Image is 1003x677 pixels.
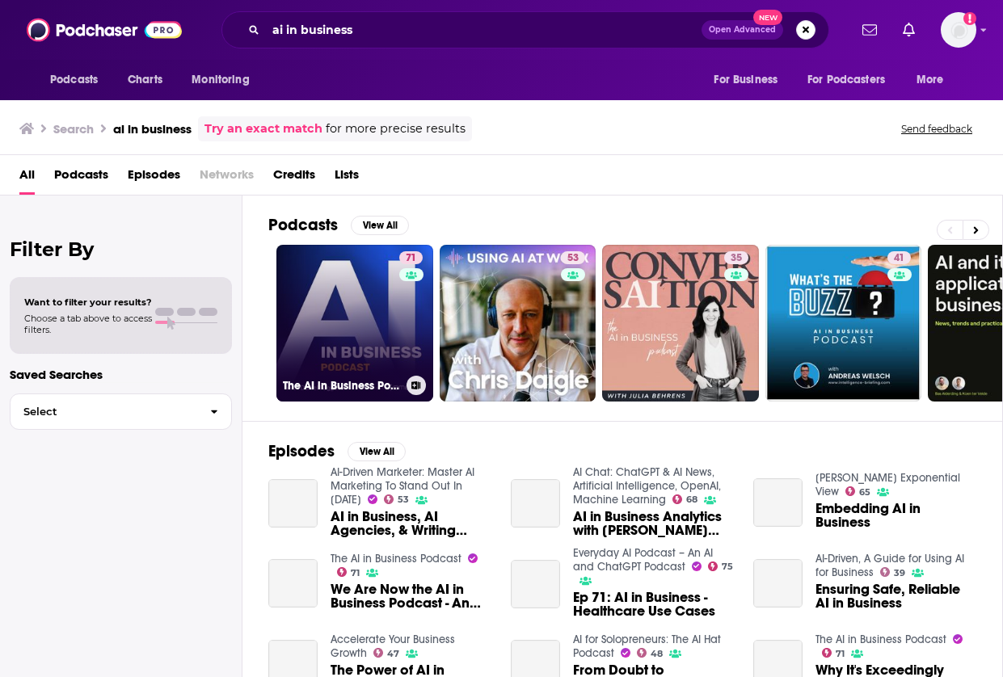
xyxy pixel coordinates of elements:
[117,65,172,95] a: Charts
[27,15,182,45] a: Podchaser - Follow, Share and Rate Podcasts
[637,648,664,658] a: 48
[387,650,399,658] span: 47
[335,162,359,195] a: Lists
[941,12,976,48] button: Show profile menu
[351,216,409,235] button: View All
[221,11,829,48] div: Search podcasts, credits, & more...
[702,20,783,40] button: Open AdvancedNew
[348,442,406,461] button: View All
[722,563,733,570] span: 75
[268,441,406,461] a: EpisodesView All
[686,496,697,503] span: 68
[573,591,734,618] a: Ep 71: AI in Business - Healthcare Use Cases
[815,552,964,579] a: AI-Driven, A Guide for Using AI for Business
[10,367,232,382] p: Saved Searches
[24,313,152,335] span: Choose a tab above to access filters.
[268,441,335,461] h2: Episodes
[53,121,94,137] h3: Search
[10,238,232,261] h2: Filter By
[406,250,416,267] span: 71
[331,582,491,610] span: We Are Now the AI in Business Podcast - An Update From [PERSON_NAME]
[765,245,922,402] a: 41
[567,250,579,267] span: 53
[326,120,466,138] span: for more precise results
[672,494,698,504] a: 68
[573,510,734,537] span: AI in Business Analytics with [PERSON_NAME] from Deloitte
[963,12,976,25] svg: Add a profile image
[917,69,944,91] span: More
[273,162,315,195] a: Credits
[797,65,908,95] button: open menu
[266,17,702,43] input: Search podcasts, credits, & more...
[859,489,870,496] span: 65
[113,121,192,137] h3: ai in business
[24,296,152,308] span: Want to filter your results?
[753,478,803,528] a: Embedding AI in Business
[836,650,845,658] span: 71
[331,552,461,566] a: The AI in Business Podcast
[651,650,663,658] span: 48
[905,65,964,95] button: open menu
[880,567,906,577] a: 39
[39,65,119,95] button: open menu
[331,582,491,610] a: We Are Now the AI in Business Podcast - An Update From Dan
[702,65,798,95] button: open menu
[54,162,108,195] a: Podcasts
[815,502,976,529] a: Embedding AI in Business
[128,162,180,195] a: Episodes
[19,162,35,195] a: All
[753,10,782,25] span: New
[887,251,911,264] a: 41
[440,245,596,402] a: 53
[398,496,409,503] span: 53
[128,69,162,91] span: Charts
[200,162,254,195] span: Networks
[714,69,778,91] span: For Business
[573,465,721,507] a: AI Chat: ChatGPT & AI News, Artificial Intelligence, OpenAI, Machine Learning
[896,16,921,44] a: Show notifications dropdown
[50,69,98,91] span: Podcasts
[561,251,585,264] a: 53
[573,510,734,537] a: AI in Business Analytics with Jim Rowan from Deloitte
[337,567,360,577] a: 71
[204,120,322,138] a: Try an exact match
[283,379,400,393] h3: The AI in Business Podcast
[331,510,491,537] a: AI in Business, AI Agencies, & Writing Books with Ai #AIintheSky
[807,69,885,91] span: For Podcasters
[373,648,400,658] a: 47
[941,12,976,48] img: User Profile
[941,12,976,48] span: Logged in as WE_Broadcast
[268,215,338,235] h2: Podcasts
[511,560,560,609] a: Ep 71: AI in Business - Healthcare Use Cases
[709,26,776,34] span: Open Advanced
[384,494,410,504] a: 53
[731,250,742,267] span: 35
[856,16,883,44] a: Show notifications dropdown
[815,471,960,498] a: Azeem Azhar's Exponential View
[276,245,433,402] a: 71The AI in Business Podcast
[511,479,560,528] a: AI in Business Analytics with Jim Rowan from Deloitte
[815,582,976,610] a: Ensuring Safe, Reliable AI in Business
[331,465,474,507] a: AI-Driven Marketer: Master AI Marketing To Stand Out In 2025
[822,648,845,658] a: 71
[11,406,197,417] span: Select
[845,486,871,496] a: 65
[331,633,455,660] a: Accelerate Your Business Growth
[708,561,734,571] a: 75
[815,633,946,646] a: The AI in Business Podcast
[399,251,423,264] a: 71
[724,251,748,264] a: 35
[192,69,249,91] span: Monitoring
[753,559,803,608] a: Ensuring Safe, Reliable AI in Business
[268,215,409,235] a: PodcastsView All
[602,245,759,402] a: 35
